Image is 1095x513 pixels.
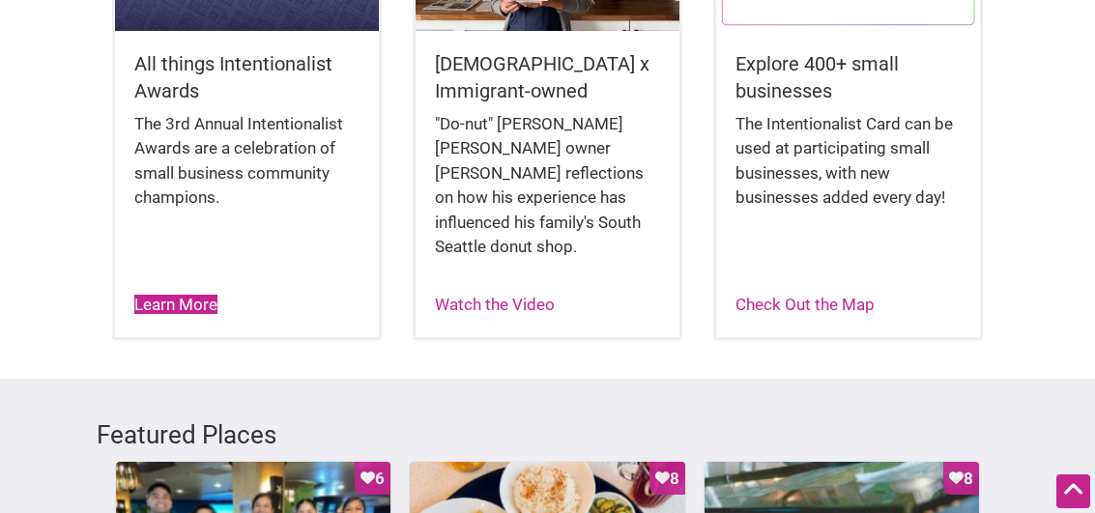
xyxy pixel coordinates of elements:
[435,295,555,314] a: Watch the Video
[735,50,962,104] h5: Explore 400+ small businesses
[134,295,217,314] a: Learn More
[435,112,661,279] div: "Do-nut" [PERSON_NAME] [PERSON_NAME] owner [PERSON_NAME] reflections on how his experience has in...
[134,50,360,104] h5: All things Intentionalist Awards
[435,50,661,104] h5: [DEMOGRAPHIC_DATA] x Immigrant-owned
[735,295,875,314] a: Check Out the Map
[97,417,998,452] h3: Featured Places
[735,112,962,230] div: The Intentionalist Card can be used at participating small businesses, with new businesses added ...
[1056,474,1090,508] div: Scroll Back to Top
[134,112,360,230] div: The 3rd Annual Intentionalist Awards are a celebration of small business community champions.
